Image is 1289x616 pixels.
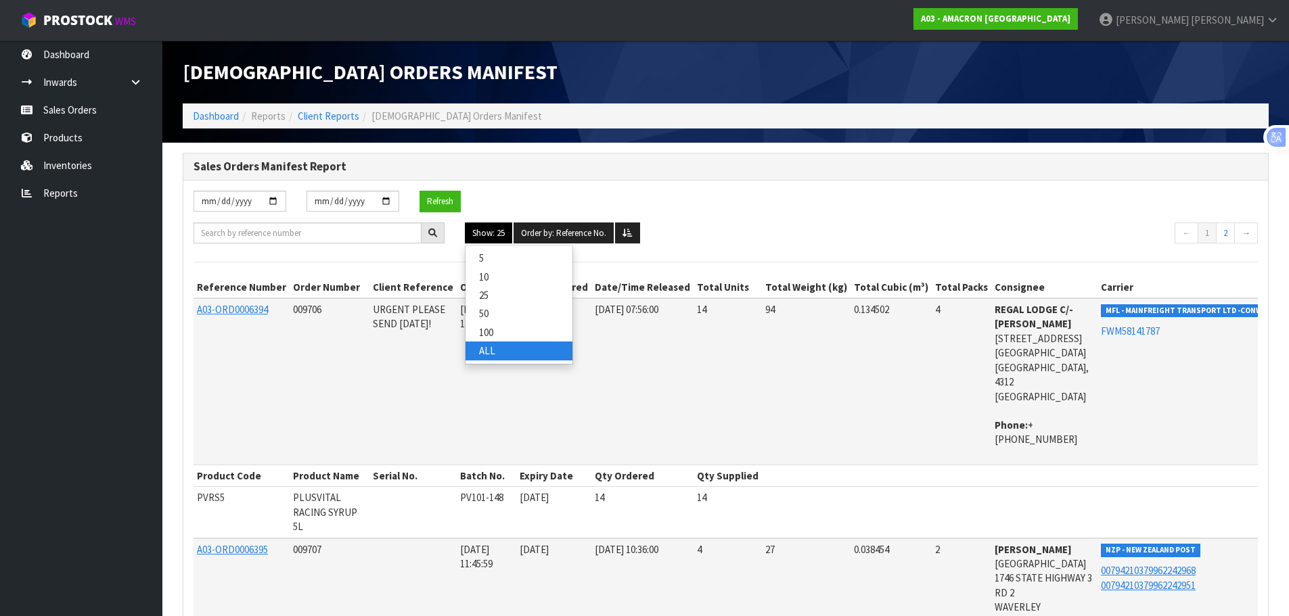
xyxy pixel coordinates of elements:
th: Total Cubic (m³) [851,277,932,298]
th: Serial No. [369,465,457,486]
span: 0.038454 [854,543,889,556]
span: 0.134502 [854,303,889,316]
span: MFL - MAINFREIGHT TRANSPORT LTD -CONWLA [1101,304,1275,318]
span: [PERSON_NAME] [1116,14,1189,26]
th: Expiry Date [516,465,591,486]
th: Total Weight (kg) [762,277,851,298]
span: NZP - NEW ZEALAND POST [1101,544,1200,557]
small: WMS [115,15,136,28]
span: 14 [595,491,604,504]
th: Order Number [290,277,369,298]
span: PVRS5 [197,491,225,504]
a: A03-ORD0006395 [197,543,268,556]
th: Order Date [457,277,516,298]
span: 27 [765,543,775,556]
span: [DATE] 07:56:00 [595,303,658,316]
span: [DEMOGRAPHIC_DATA] Orders Manifest [183,59,558,85]
th: Batch No. [457,465,516,486]
th: Product Name [290,465,369,486]
span: 4 [935,303,940,316]
a: Dashboard [193,110,239,122]
a: 100 [466,323,572,341]
img: cube-alt.png [20,11,37,28]
a: 50 [466,304,572,323]
span: [DATE] [520,491,549,504]
button: Show: 25 [465,222,512,244]
span: 94 [765,303,775,316]
th: Qty Supplied [694,465,762,486]
span: [DATE] 10:36:00 [595,543,658,556]
span: [PERSON_NAME] [1191,14,1264,26]
strong: REGAL LODGE C/- [PERSON_NAME] [995,303,1073,330]
span: [DATE] 11:43:12 [460,303,493,330]
a: → [1234,222,1258,244]
span: PLUSVITAL RACING SYRUP 5L [293,491,357,533]
nav: Page navigation [1007,222,1258,247]
span: PV101-148 [460,491,503,504]
span: 14 [697,303,706,316]
span: 2 [935,543,940,556]
span: [DEMOGRAPHIC_DATA] Orders Manifest [371,110,542,122]
span: 009707 [293,543,321,556]
a: 25 [466,286,572,304]
span: 14 [697,491,706,504]
span: [DATE] 11:45:59 [460,543,493,570]
address: [STREET_ADDRESS] [GEOGRAPHIC_DATA] [GEOGRAPHIC_DATA], 4312 [GEOGRAPHIC_DATA] [995,302,1094,404]
strong: A03 - AMACRON [GEOGRAPHIC_DATA] [921,13,1070,24]
a: ALL [466,341,572,360]
a: 5 [466,249,572,267]
a: 10 [466,268,572,286]
button: Refresh [420,191,461,212]
a: 2 [1216,222,1235,244]
a: Client Reports [298,110,359,122]
th: Product Code [194,465,290,486]
th: Carrier [1098,277,1278,298]
th: Date/Time Released [591,277,694,298]
a: ← [1175,222,1198,244]
a: 00794210379962242951 [1101,579,1196,592]
th: Reference Number [194,277,290,298]
th: Consignee [991,277,1098,298]
input: Search by reference number [194,222,422,243]
strong: [PERSON_NAME] [995,543,1072,556]
a: A03-ORD0006394 [197,303,268,316]
h3: Sales Orders Manifest Report [194,160,1258,173]
button: Order by: Reference No. [514,222,614,244]
a: FWM58141787 [1101,325,1160,337]
span: URGENT PLEASE SEND [DATE]! [373,303,445,330]
a: 1 [1198,222,1217,244]
span: Reports [251,110,286,122]
span: [DATE] [520,543,549,556]
a: 00794210379962242968 [1101,564,1196,577]
span: 009706 [293,303,321,316]
th: Qty Ordered [591,465,694,486]
th: Total Units [694,277,762,298]
address: + [PHONE_NUMBER] [995,418,1094,447]
span: 4 [697,543,702,556]
strong: phone [995,419,1028,431]
th: Total Packs [932,277,991,298]
span: ProStock [43,11,112,29]
th: Client Reference [369,277,457,298]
